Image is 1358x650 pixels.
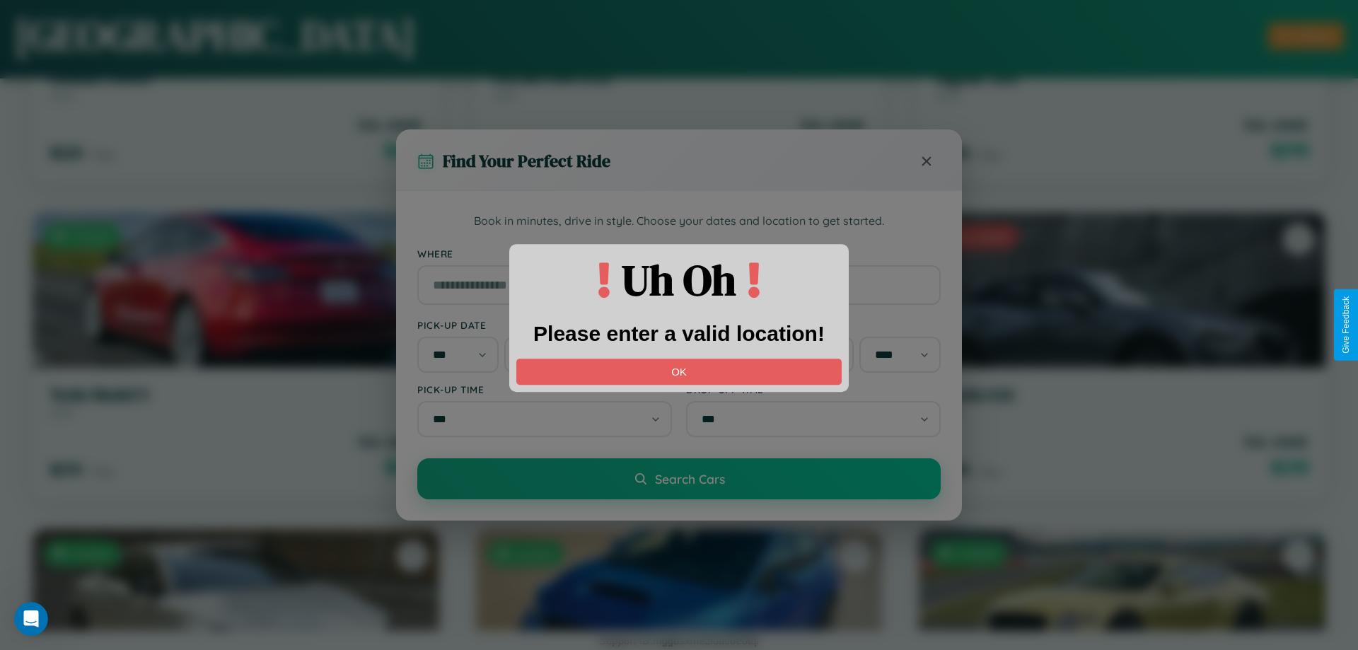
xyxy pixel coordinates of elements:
label: Pick-up Time [417,383,672,395]
label: Drop-off Date [686,319,941,331]
span: Search Cars [655,471,725,487]
h3: Find Your Perfect Ride [443,149,610,173]
label: Where [417,248,941,260]
p: Book in minutes, drive in style. Choose your dates and location to get started. [417,212,941,231]
label: Pick-up Date [417,319,672,331]
label: Drop-off Time [686,383,941,395]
